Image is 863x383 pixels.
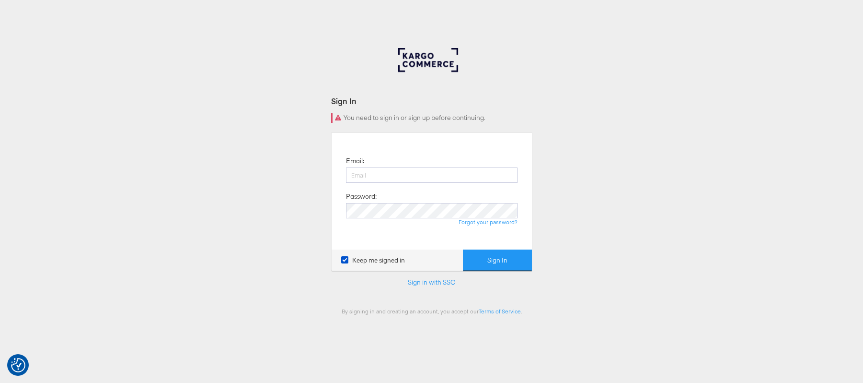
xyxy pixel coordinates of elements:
input: Email [346,168,518,183]
a: Terms of Service [479,308,521,315]
button: Sign In [463,250,532,271]
a: Forgot your password? [459,218,518,226]
div: You need to sign in or sign up before continuing. [331,113,532,123]
button: Consent Preferences [11,358,25,372]
div: By signing in and creating an account, you accept our . [331,308,532,315]
a: Sign in with SSO [408,278,456,287]
label: Email: [346,156,364,166]
label: Keep me signed in [341,256,405,265]
img: Revisit consent button [11,358,25,372]
label: Password: [346,192,377,201]
div: Sign In [331,96,532,107]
